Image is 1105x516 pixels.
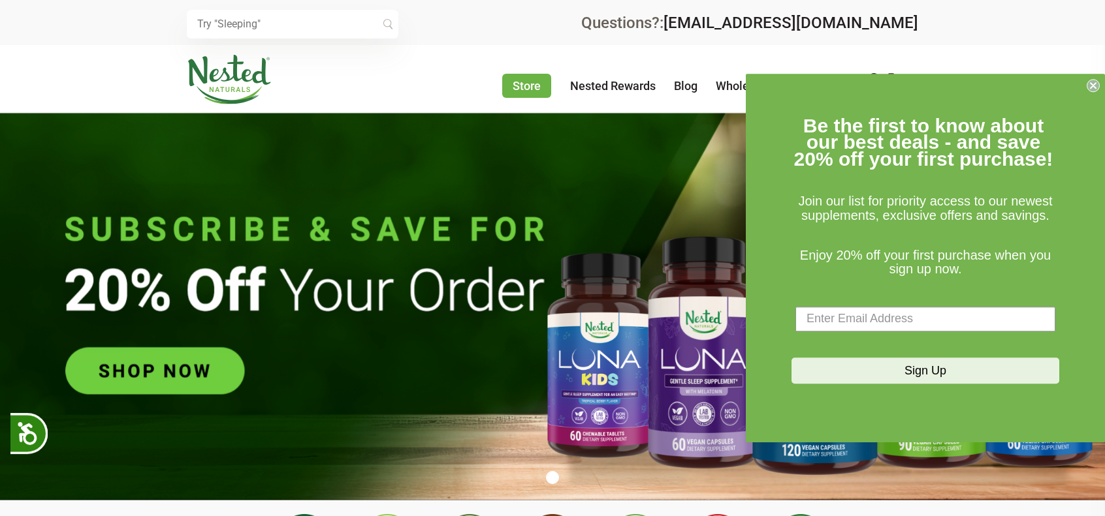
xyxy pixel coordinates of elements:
div: Questions?: [581,15,918,31]
input: Try "Sleeping" [187,10,398,38]
button: Sign Up [792,357,1059,384]
button: Close dialog [1087,79,1100,92]
img: Nested Naturals [187,55,272,104]
a: Nested Rewards [570,79,656,93]
a: [EMAIL_ADDRESS][DOMAIN_NAME] [664,14,918,32]
div: FLYOUT Form [746,74,1105,442]
span: Join our list for priority access to our newest supplements, exclusive offers and savings. [798,194,1052,223]
button: 1 of 1 [546,471,559,484]
a: Blog [674,79,697,93]
a: Store [502,74,551,98]
span: Be the first to know about our best deals - and save 20% off your first purchase! [794,115,1053,170]
input: Enter Email Address [795,307,1055,331]
a: Wholesale [716,79,771,93]
span: Enjoy 20% off your first purchase when you sign up now. [800,248,1051,277]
